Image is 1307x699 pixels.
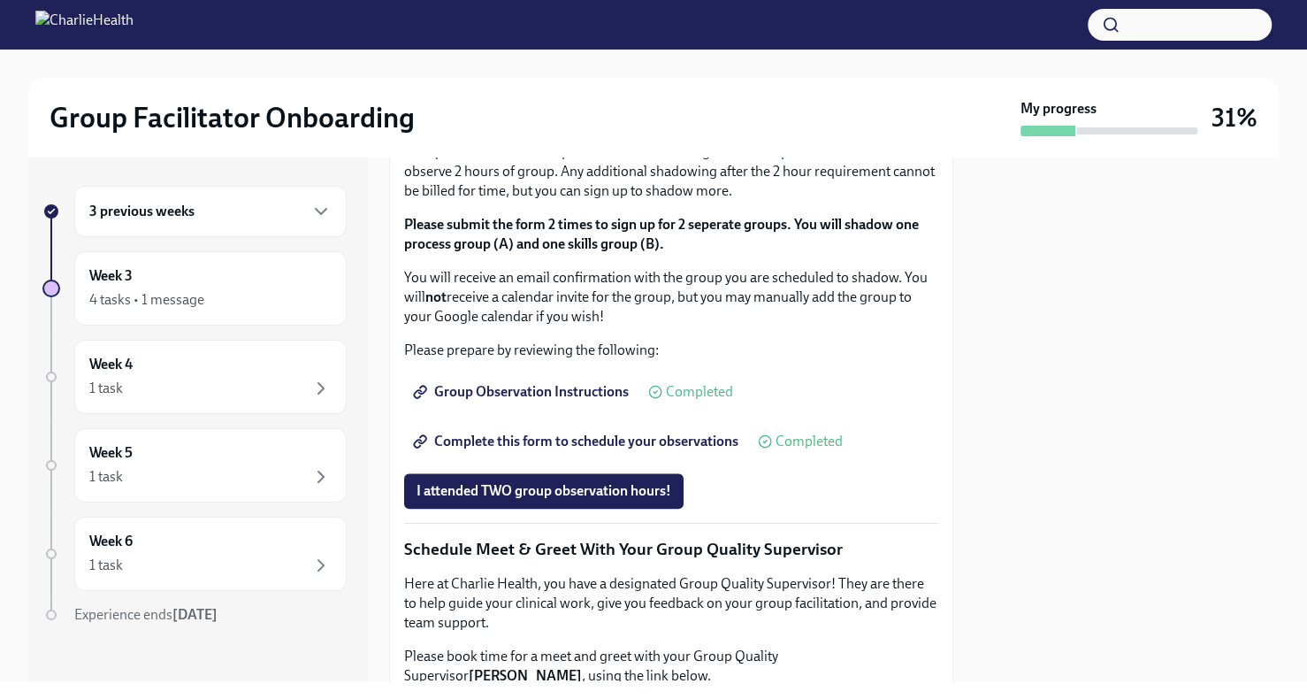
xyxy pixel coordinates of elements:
[404,647,938,686] p: Please book time for a meet and greet with your Group Quality Supervisor , using the link below.
[42,517,347,591] a: Week 61 task
[417,383,629,401] span: Group Observation Instructions
[74,606,218,623] span: Experience ends
[404,374,641,410] a: Group Observation Instructions
[404,473,684,509] button: I attended TWO group observation hours!
[404,424,751,459] a: Complete this form to schedule your observations
[172,606,218,623] strong: [DATE]
[1211,102,1257,134] h3: 31%
[89,290,204,310] div: 4 tasks • 1 message
[89,266,133,286] h6: Week 3
[89,532,133,551] h6: Week 6
[74,186,347,237] div: 3 previous weeks
[89,202,195,221] h6: 3 previous weeks
[89,556,123,575] div: 1 task
[89,467,123,487] div: 1 task
[404,216,919,252] strong: Please submit the form 2 times to sign up for 2 seperate groups. You will shadow one process grou...
[776,434,843,449] span: Completed
[42,251,347,326] a: Week 34 tasks • 1 message
[404,538,938,561] p: Schedule Meet & Greet With Your Group Quality Supervisor
[404,268,938,326] p: You will receive an email confirmation with the group you are scheduled to shadow. You will recei...
[89,355,133,374] h6: Week 4
[42,340,347,414] a: Week 41 task
[417,482,671,500] span: I attended TWO group observation hours!
[89,379,123,398] div: 1 task
[35,11,134,39] img: CharlieHealth
[417,433,738,450] span: Complete this form to schedule your observations
[404,574,938,633] p: Here at Charlie Health, you have a designated Group Quality Supervisor! They are there to help gu...
[1020,99,1097,119] strong: My progress
[50,100,415,135] h2: Group Facilitator Onboarding
[404,341,938,360] p: Please prepare by reviewing the following:
[42,428,347,503] a: Week 51 task
[425,288,447,305] strong: not
[89,443,133,463] h6: Week 5
[404,142,938,201] p: Group Observation is a requirement of onboarding. You are required to schedule and observe 2 hour...
[666,385,733,399] span: Completed
[469,667,582,684] strong: [PERSON_NAME]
